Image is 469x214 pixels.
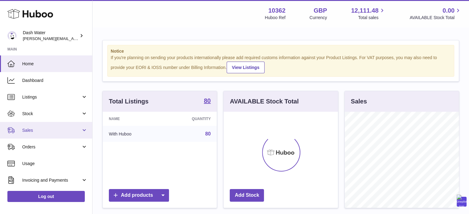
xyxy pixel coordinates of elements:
div: Huboo Ref [265,15,286,21]
a: 80 [204,98,211,105]
span: [PERSON_NAME][EMAIL_ADDRESS][DOMAIN_NAME] [23,36,124,41]
span: Stock [22,111,81,117]
div: Dash Water [23,30,78,42]
span: 0.00 [442,6,455,15]
span: AVAILABLE Stock Total [409,15,462,21]
strong: 80 [204,98,211,104]
strong: 10362 [268,6,286,15]
a: 0.00 AVAILABLE Stock Total [409,6,462,21]
a: Add products [109,189,169,202]
img: james@dash-water.com [7,31,17,40]
a: 12,111.48 Total sales [351,6,385,21]
div: Currency [310,15,327,21]
a: Add Stock [230,189,264,202]
h3: Total Listings [109,97,149,106]
th: Name [103,112,163,126]
span: Home [22,61,88,67]
strong: GBP [314,6,327,15]
span: Usage [22,161,88,167]
a: View Listings [227,62,265,73]
span: 12,111.48 [351,6,378,15]
td: With Huboo [103,126,163,142]
h3: Sales [351,97,367,106]
span: Orders [22,144,81,150]
th: Quantity [163,112,217,126]
a: 80 [205,131,211,136]
strong: Notice [111,48,451,54]
span: Total sales [358,15,385,21]
h3: AVAILABLE Stock Total [230,97,298,106]
span: Listings [22,94,81,100]
div: If you're planning on sending your products internationally please add required customs informati... [111,55,451,73]
span: Invoicing and Payments [22,177,81,183]
span: Sales [22,127,81,133]
a: Log out [7,191,85,202]
span: Dashboard [22,78,88,83]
